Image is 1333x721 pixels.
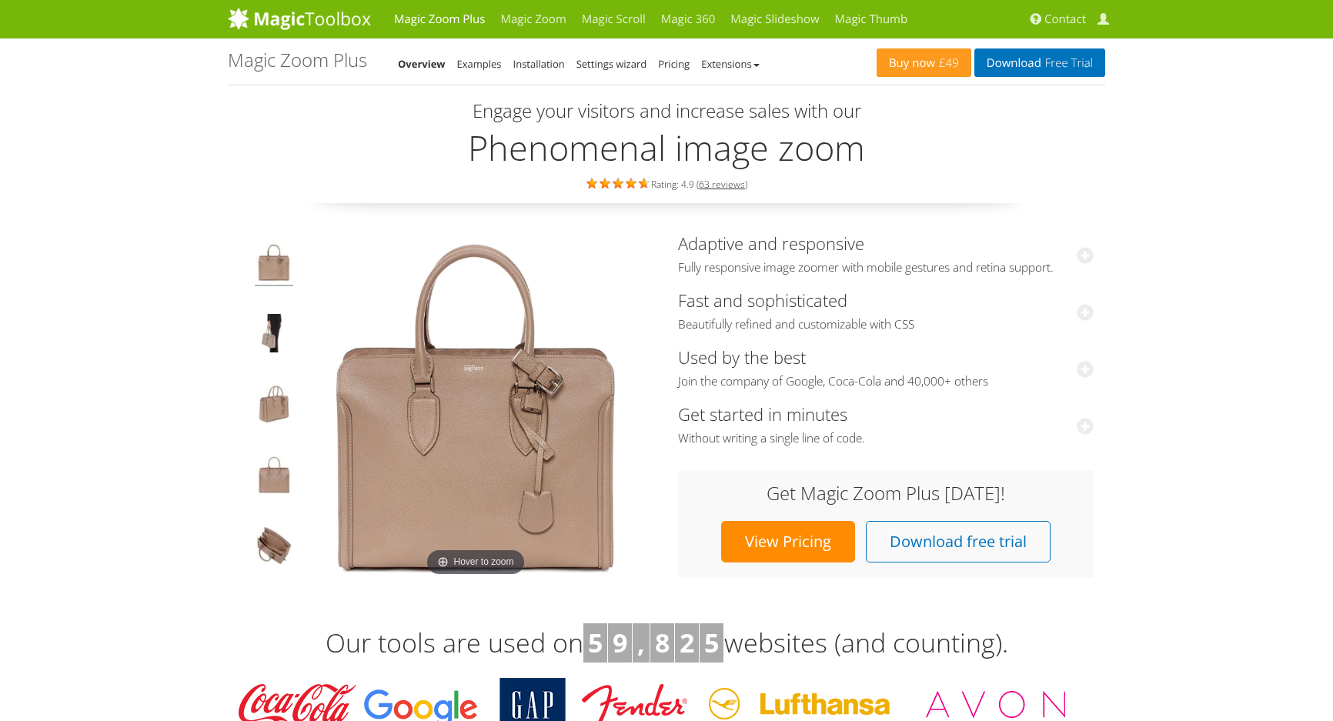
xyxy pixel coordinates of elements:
img: Product image zoom example [255,243,293,286]
a: Adaptive and responsiveFully responsive image zoomer with mobile gestures and retina support. [678,232,1094,275]
img: Magic Zoom Plus Demo [302,234,649,580]
b: 8 [655,625,670,660]
a: Used by the bestJoin the company of Google, Coca-Cola and 40,000+ others [678,345,1094,389]
span: Without writing a single line of code. [678,431,1094,446]
a: Download free trial [866,521,1051,562]
h1: Magic Zoom Plus [228,50,367,70]
a: Get started in minutesWithout writing a single line of code. [678,402,1094,446]
span: Beautifully refined and customizable with CSS [678,317,1094,332]
b: , [637,625,645,660]
h2: Phenomenal image zoom [228,129,1105,167]
img: jQuery image zoom example [255,385,293,428]
b: 5 [704,625,719,660]
h3: Engage your visitors and increase sales with our [232,101,1101,121]
b: 9 [613,625,627,660]
a: Magic Zoom Plus DemoHover to zoom [302,234,649,580]
a: View Pricing [721,521,855,562]
span: Free Trial [1041,57,1093,69]
a: Installation [513,57,565,71]
span: £49 [935,57,959,69]
a: Settings wizard [576,57,647,71]
a: 63 reviews [699,178,745,191]
img: Hover image zoom example [255,456,293,499]
img: JavaScript zoom tool example [255,526,293,569]
h3: Get Magic Zoom Plus [DATE]! [693,483,1078,503]
a: Pricing [658,57,690,71]
span: Contact [1044,12,1086,27]
b: 5 [588,625,603,660]
h3: Our tools are used on websites (and counting). [228,623,1105,663]
a: Buy now£49 [877,48,971,77]
span: Join the company of Google, Coca-Cola and 40,000+ others [678,374,1094,389]
b: 2 [680,625,694,660]
a: Extensions [701,57,759,71]
a: Fast and sophisticatedBeautifully refined and customizable with CSS [678,289,1094,332]
img: JavaScript image zoom example [255,314,293,357]
a: DownloadFree Trial [974,48,1105,77]
img: MagicToolbox.com - Image tools for your website [228,7,371,30]
a: Examples [457,57,502,71]
div: Rating: 4.9 ( ) [228,175,1105,192]
span: Fully responsive image zoomer with mobile gestures and retina support. [678,260,1094,275]
a: Overview [398,57,446,71]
